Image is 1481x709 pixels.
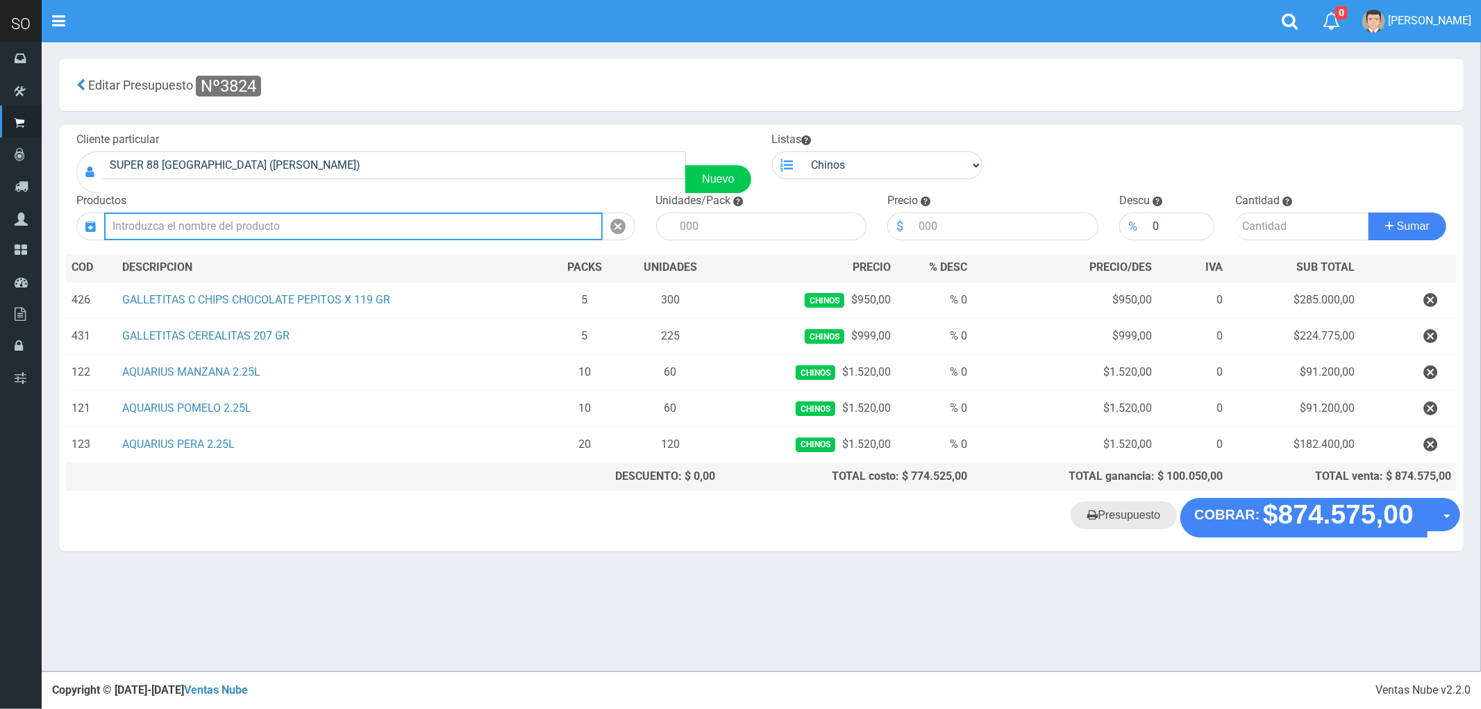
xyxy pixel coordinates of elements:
[122,437,235,451] a: AQUARIUS PERA 2.25L
[196,76,261,97] span: Nº3824
[912,212,1098,240] input: 000
[772,132,812,148] label: Listas
[52,683,248,697] strong: Copyright © [DATE]-[DATE]
[673,212,867,240] input: 000
[1229,426,1361,462] td: $182.400,00
[549,282,620,319] td: 5
[1263,500,1414,530] strong: $874.575,00
[76,193,126,209] label: Productos
[1235,469,1451,485] div: TOTAL venta: $ 874.575,00
[1397,220,1430,232] span: Sumar
[549,254,620,282] th: PACKS
[721,318,896,354] td: $999,00
[896,282,973,319] td: % 0
[620,318,721,354] td: 225
[1229,282,1361,319] td: $285.000,00
[726,469,967,485] div: TOTAL costo: $ 774.525,00
[1146,212,1214,240] input: 000
[1229,390,1361,426] td: $91.200,00
[66,318,117,354] td: 431
[66,282,117,319] td: 426
[76,132,159,148] label: Cliente particular
[1180,498,1428,537] button: COBRAR: $874.575,00
[796,437,835,452] span: Chinos
[853,260,891,276] span: PRECIO
[620,426,721,462] td: 120
[88,78,193,92] span: Editar Presupuesto
[1206,260,1223,274] span: IVA
[66,254,117,282] th: COD
[1194,507,1260,522] strong: COBRAR:
[721,390,896,426] td: $1.520,00
[1157,390,1229,426] td: 0
[721,426,896,462] td: $1.520,00
[122,401,251,415] a: AQUARIUS POMELO 2.25L
[554,469,715,485] div: DESCUENTO: $ 0,00
[887,193,918,209] label: Precio
[1388,14,1471,27] span: [PERSON_NAME]
[973,354,1157,390] td: $1.520,00
[721,354,896,390] td: $1.520,00
[805,329,844,344] span: Chinos
[66,426,117,462] td: 123
[117,254,549,282] th: DES
[1375,683,1471,699] div: Ventas Nube v2.2.0
[66,390,117,426] td: 121
[1119,212,1146,240] div: %
[796,401,835,416] span: Chinos
[122,365,260,378] a: AQUARIUS MANZANA 2.25L
[1157,354,1229,390] td: 0
[796,365,835,380] span: Chinos
[973,390,1157,426] td: $1.520,00
[721,282,896,319] td: $950,00
[1296,260,1355,276] span: SUB TOTAL
[1157,318,1229,354] td: 0
[1157,426,1229,462] td: 0
[620,254,721,282] th: UNIDADES
[1235,193,1280,209] label: Cantidad
[104,212,603,240] input: Introduzca el nombre del producto
[142,260,192,274] span: CRIPCION
[973,318,1157,354] td: $999,00
[1089,260,1152,274] span: PRECIO/DES
[1362,10,1385,33] img: User Image
[656,193,731,209] label: Unidades/Pack
[973,426,1157,462] td: $1.520,00
[122,293,390,306] a: GALLETITAS C CHIPS CHOCOLATE PEPITOS X 119 GR
[620,390,721,426] td: 60
[1157,282,1229,319] td: 0
[1369,212,1446,240] button: Sumar
[887,212,912,240] div: $
[1119,193,1150,209] label: Descu
[1335,6,1348,19] span: 0
[549,426,620,462] td: 20
[620,282,721,319] td: 300
[805,293,844,308] span: Chinos
[122,329,290,342] a: GALLETITAS CEREALITAS 207 GR
[549,354,620,390] td: 10
[1229,354,1361,390] td: $91.200,00
[184,683,248,697] a: Ventas Nube
[929,260,967,274] span: % DESC
[549,390,620,426] td: 10
[1071,501,1177,529] a: Presupuesto
[978,469,1223,485] div: TOTAL ganancia: $ 100.050,00
[896,318,973,354] td: % 0
[896,426,973,462] td: % 0
[685,165,751,193] a: Nuevo
[896,354,973,390] td: % 0
[620,354,721,390] td: 60
[1235,212,1369,240] input: Cantidad
[103,151,686,179] input: Consumidor Final
[549,318,620,354] td: 5
[1229,318,1361,354] td: $224.775,00
[973,282,1157,319] td: $950,00
[66,354,117,390] td: 122
[896,390,973,426] td: % 0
